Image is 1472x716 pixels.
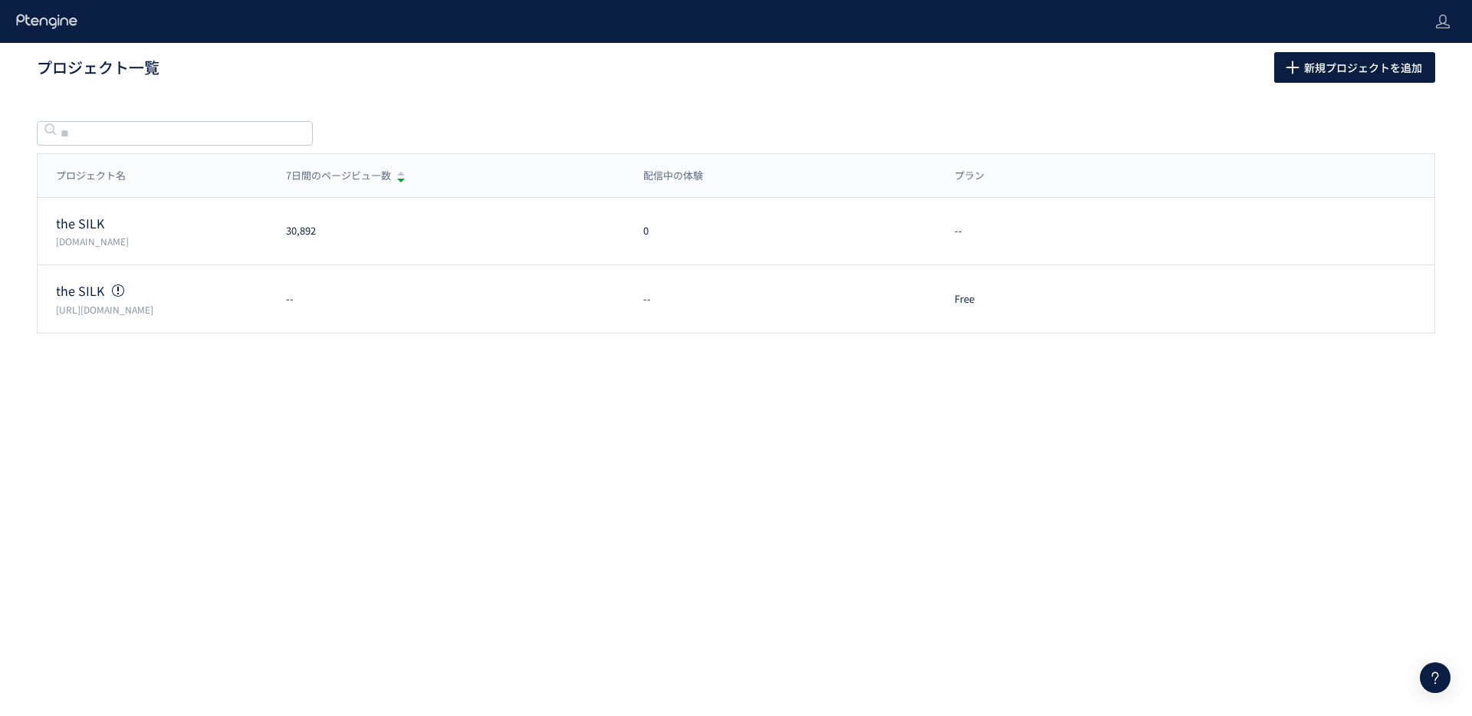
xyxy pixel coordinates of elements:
[268,224,625,238] div: 30,892
[56,303,268,316] p: https://the-silk.co.jp
[1304,52,1422,83] span: 新規プロジェクトを追加
[56,235,268,248] p: the-silk.co.jp
[625,292,937,307] div: --
[56,215,268,232] p: the SILK
[936,292,1204,307] div: Free
[625,224,937,238] div: 0
[56,169,126,183] span: プロジェクト名
[268,292,625,307] div: --
[936,224,1204,238] div: --
[56,282,268,300] p: the SILK
[37,57,1240,79] h1: プロジェクト一覧
[286,169,391,183] span: 7日間のページビュー数
[643,169,703,183] span: 配信中の体験
[1274,52,1435,83] button: 新規プロジェクトを追加
[955,169,984,183] span: プラン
